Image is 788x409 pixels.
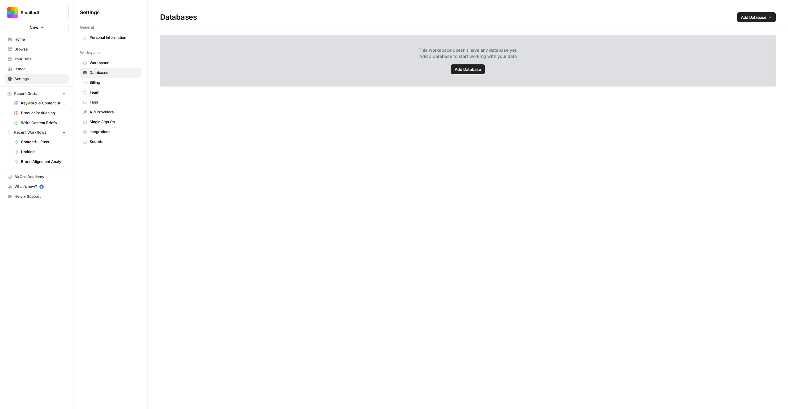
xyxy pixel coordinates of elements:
[737,12,776,22] a: Add Database
[11,118,69,128] a: Write Content Briefs
[21,110,66,116] span: Product Positioning
[5,182,69,192] button: What's new? 5
[11,147,69,157] a: Untitled
[80,78,141,87] a: Billing
[80,9,100,16] span: Settings
[21,10,58,16] span: Smallpdf
[21,100,66,106] span: Keyword -> Content Brief -> Article
[80,50,100,55] span: Workspace
[90,109,139,115] span: API Providers
[5,5,69,20] button: Workspace: Smallpdf
[11,137,69,147] a: Contentful Push
[14,37,66,42] span: Home
[21,120,66,126] span: Write Content Briefs
[5,44,69,54] a: Browse
[90,119,139,125] span: Single Sign On
[14,76,66,82] span: Settings
[5,172,69,182] a: AirOps Academy
[5,23,69,32] button: New
[21,159,66,164] span: Brand Alignment Analyzer
[5,34,69,44] a: Home
[14,194,66,199] span: Help + Support
[5,89,69,98] button: Recent Grids
[7,7,18,18] img: Smallpdf Logo
[741,14,766,20] span: Add Database
[80,58,141,68] a: Workspace
[80,68,141,78] a: Databases
[14,174,66,180] span: AirOps Academy
[11,98,69,108] a: Keyword -> Content Brief -> Article
[21,149,66,155] span: Untitled
[419,47,517,59] span: This workspace doesn't have any database yet. Add a database to start working with your data
[11,108,69,118] a: Product Positioning
[90,35,139,40] span: Personal Information
[90,80,139,85] span: Billing
[21,139,66,145] span: Contentful Push
[14,91,37,96] span: Recent Grids
[80,137,141,147] a: Secrets
[14,66,66,72] span: Usage
[5,54,69,64] a: Your Data
[5,192,69,201] button: Help + Support
[39,184,44,189] a: 5
[90,90,139,95] span: Team
[14,130,46,135] span: Recent Workflows
[41,185,42,188] text: 5
[80,97,141,107] a: Tags
[14,47,66,52] span: Browse
[90,60,139,66] span: Workspace
[455,66,481,72] span: Add Database
[80,117,141,127] a: Single Sign On
[30,24,38,30] span: New
[5,128,69,137] button: Recent Workflows
[5,64,69,74] a: Usage
[80,25,94,30] span: General
[80,33,141,43] a: Personal Information
[14,56,66,62] span: Your Data
[90,129,139,135] span: Integrations
[90,139,139,144] span: Secrets
[5,74,69,84] a: Settings
[80,87,141,97] a: Team
[148,12,788,22] div: Databases
[90,99,139,105] span: Tags
[451,64,485,74] a: Add Database
[11,157,69,167] a: Brand Alignment Analyzer
[90,70,139,75] span: Databases
[5,182,68,191] div: What's new?
[80,107,141,117] a: API Providers
[80,127,141,137] a: Integrations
